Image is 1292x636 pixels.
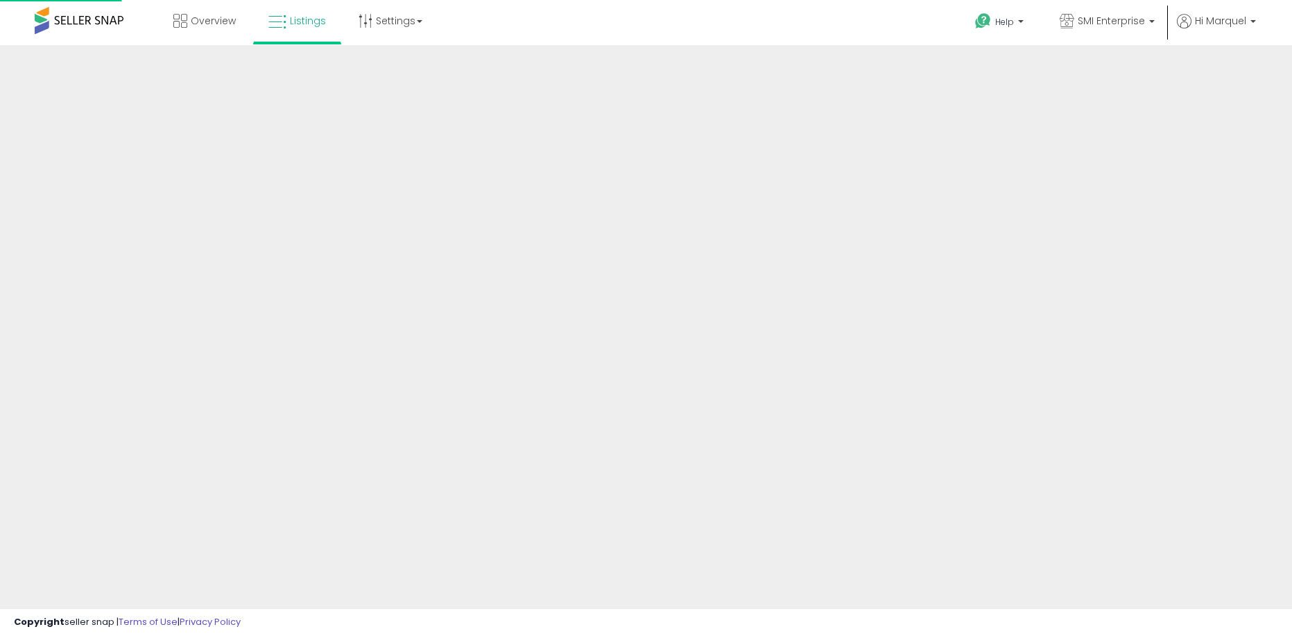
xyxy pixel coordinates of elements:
[14,615,64,628] strong: Copyright
[995,16,1014,28] span: Help
[290,14,326,28] span: Listings
[191,14,236,28] span: Overview
[14,616,241,629] div: seller snap | |
[180,615,241,628] a: Privacy Policy
[119,615,178,628] a: Terms of Use
[1078,14,1145,28] span: SMI Enterprise
[964,2,1037,45] a: Help
[1177,14,1256,45] a: Hi Marquel
[1195,14,1246,28] span: Hi Marquel
[974,12,992,30] i: Get Help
